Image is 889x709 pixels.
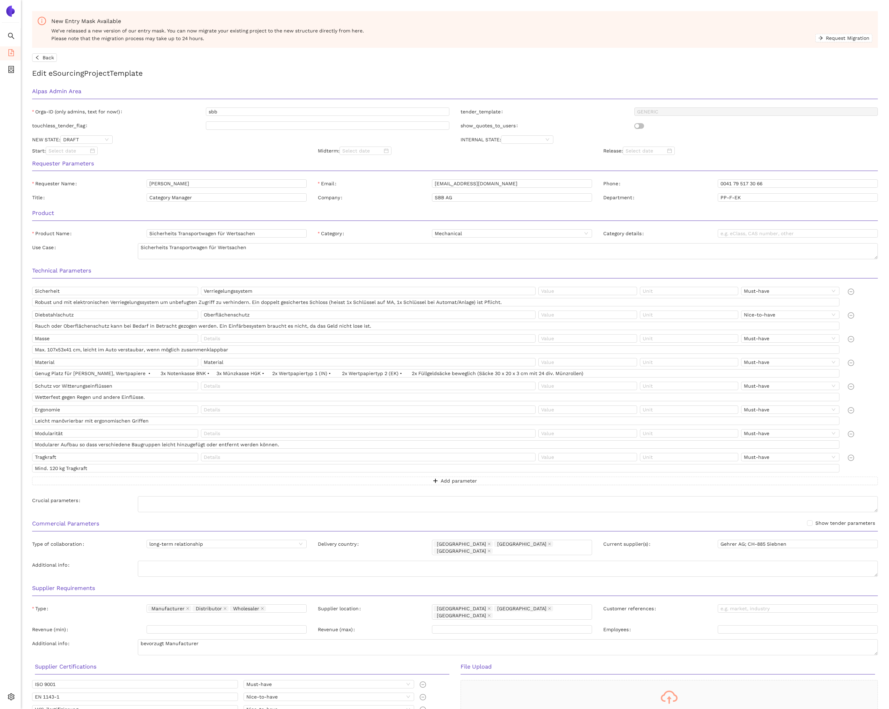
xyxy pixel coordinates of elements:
span: left [35,55,40,61]
span: Germany [494,606,553,611]
div: Midterm: [312,147,598,155]
h3: Alpas Admin Area [32,87,878,96]
input: Unit [640,382,738,390]
button: plusAdd parameter [32,477,878,485]
span: close [186,607,189,611]
input: Name [32,453,198,461]
span: cloud-upload [661,689,678,706]
h3: Product [32,209,878,218]
span: Request Migration [826,34,869,42]
span: Mechanical [435,230,589,237]
label: touchless_tender_flag [32,121,90,130]
input: Phone [718,179,878,188]
div: New Entry Mask Available [51,17,872,25]
span: close [261,607,264,611]
span: Switzerland [434,613,493,618]
div: Start: [27,147,312,155]
label: Requester Name [32,179,80,188]
h3: Technical Parameters [32,266,878,275]
span: [GEOGRAPHIC_DATA] [497,542,546,546]
textarea: Use Case [138,243,878,259]
span: DRAFT [63,136,110,143]
span: Switzerland [494,541,553,547]
input: touchless_tender_flag [206,121,449,130]
span: minus-circle [848,431,854,437]
span: close [223,607,227,611]
input: Category details [718,229,878,238]
span: arrow-right [818,36,823,41]
input: Value [538,382,637,390]
input: Requester Name [147,179,307,188]
label: Use Case [32,243,59,252]
input: Value [538,453,637,461]
label: Email [318,179,339,188]
span: close [487,542,491,546]
input: Comment [32,345,839,354]
span: Distributor [196,606,222,611]
label: Additional info [32,561,72,569]
span: Must-have [744,430,837,437]
label: Customer references [603,604,659,613]
input: Product Name [147,229,307,238]
input: Select date [342,147,382,155]
h2: Edit eSourcing Project Template [32,67,878,79]
span: Must-have [744,358,837,366]
label: Employees [603,625,634,634]
input: Title [147,193,307,202]
span: Distributor [193,606,229,611]
input: Name [32,334,198,343]
span: info-circle [38,17,46,25]
label: Supplier location [318,604,364,613]
label: Additional info [32,639,72,648]
span: [GEOGRAPHIC_DATA] [437,613,486,618]
input: Unit [640,405,738,414]
input: Unit [640,358,738,366]
span: minus-circle [848,383,854,390]
span: long-term relationship [149,540,304,548]
span: Austria [434,548,493,554]
input: Details [201,358,536,366]
input: Unit [640,334,738,343]
button: leftBack [32,53,57,62]
span: plus [433,478,438,484]
label: Product Name [32,229,74,238]
label: Revenue (max) [318,625,358,634]
input: Details [201,429,536,438]
span: container [8,64,15,77]
input: Customer references [718,604,878,613]
input: Select date [626,147,666,155]
label: Revenue (min) [32,625,71,634]
span: Nice-to-have [744,311,837,319]
span: Must-have [744,406,837,413]
label: show_quotes_to_users [461,121,521,130]
input: Name [32,382,198,390]
span: Must-have [744,287,837,295]
input: Select date [48,147,89,155]
input: Value [538,334,637,343]
span: Must-have [744,382,837,390]
span: close [487,549,491,553]
span: Must-have [744,453,837,461]
h3: Supplier Certifications [35,662,449,671]
input: Email [432,179,592,188]
span: close [548,542,551,546]
input: Comment [32,393,839,401]
input: Details [201,334,536,343]
input: Name [32,405,198,414]
input: Revenue (max) [432,625,592,634]
input: Unit [640,287,738,295]
img: Logo [5,6,16,17]
span: minus-circle [848,289,854,295]
input: Name, e.g. ISO 9001 or RoHS [32,693,238,701]
span: Add parameter [441,477,477,485]
input: Value [538,287,637,295]
input: Details [201,382,536,390]
span: setting [8,691,15,705]
label: Crucial parameters [32,496,83,505]
span: Wholesaler [230,606,266,611]
input: Name [32,429,198,438]
span: [GEOGRAPHIC_DATA] [437,542,486,546]
span: Wholesaler [233,606,259,611]
span: [GEOGRAPHIC_DATA] [437,606,486,611]
span: minus-circle [848,312,854,319]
